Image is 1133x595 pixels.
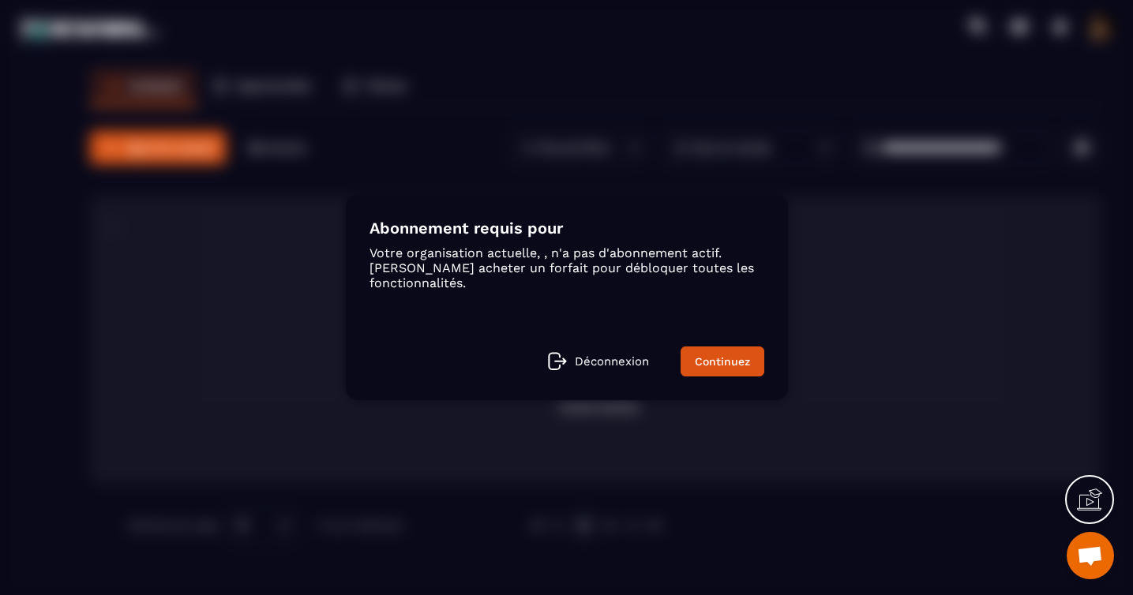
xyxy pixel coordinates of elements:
p: Votre organisation actuelle, , n'a pas d'abonnement actif. [PERSON_NAME] acheter un forfait pour ... [370,245,764,290]
div: Ouvrir le chat [1067,532,1114,579]
p: Déconnexion [575,354,649,369]
a: Continuez [681,346,764,376]
h4: Abonnement requis pour [370,219,764,238]
a: Déconnexion [548,352,649,371]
